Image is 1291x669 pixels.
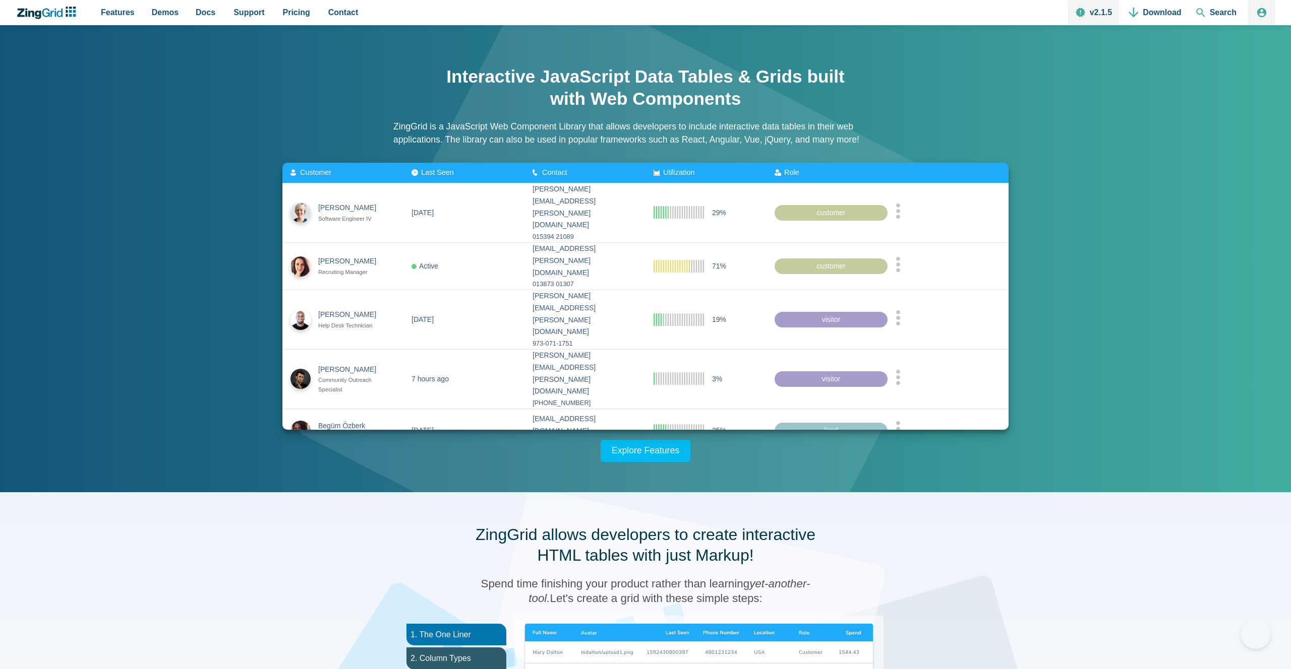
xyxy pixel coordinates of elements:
h3: Spend time finishing your product rather than learning Let's create a grid with these simple steps: [469,576,822,606]
div: customer [775,205,888,221]
div: 013873 01307 [533,279,637,290]
div: Software Engineer IV [318,214,385,224]
span: 3% [712,373,722,385]
div: [PERSON_NAME][EMAIL_ADDRESS][PERSON_NAME][DOMAIN_NAME] [533,290,637,338]
div: Recruiting Manager [318,267,385,277]
h2: ZingGrid allows developers to create interactive HTML tables with just Markup! [469,524,822,566]
div: [DATE] [412,425,434,437]
div: [PERSON_NAME] [318,363,385,375]
a: ZingChart Logo. Click to return to the homepage [16,7,81,19]
span: 25% [712,425,726,437]
div: Begüm Özberk [318,420,385,432]
div: [PERSON_NAME] [318,255,385,267]
div: [PERSON_NAME] [318,309,385,321]
a: Explore Features [601,440,690,462]
div: [PERSON_NAME] [318,202,385,214]
span: Role [784,168,799,176]
span: 29% [712,207,726,219]
span: Pricing [283,6,310,19]
div: lead [775,423,888,439]
div: [PERSON_NAME][EMAIL_ADDRESS][PERSON_NAME][DOMAIN_NAME] [533,183,637,231]
div: [PERSON_NAME][EMAIL_ADDRESS][PERSON_NAME][DOMAIN_NAME] [533,350,637,397]
div: [EMAIL_ADDRESS][PERSON_NAME][DOMAIN_NAME] [533,243,637,279]
div: 973-071-1751 [533,338,637,349]
div: 7 hours ago [412,373,449,385]
div: visitor [775,311,888,327]
div: customer [775,258,888,274]
span: yet-another-tool. [529,577,810,605]
div: Help Desk Technician [318,321,385,330]
span: Demos [152,6,179,19]
span: Contact [542,168,567,176]
div: visitor [775,371,888,387]
h1: Interactive JavaScript Data Tables & Grids built with Web Components [444,65,847,110]
div: Community Outreach Specialist [318,375,385,394]
span: Last Seen [421,168,454,176]
li: 1. The One Liner [406,624,506,645]
li: 2. Column Types [406,647,506,669]
span: 19% [712,313,726,325]
div: Active [412,260,438,272]
span: Customer [300,168,331,176]
span: 71% [712,260,726,272]
span: Features [101,6,135,19]
div: [DATE] [412,313,434,325]
div: [PHONE_NUMBER] [533,397,637,409]
span: Contact [328,6,359,19]
span: Docs [196,6,215,19]
div: [EMAIL_ADDRESS][DOMAIN_NAME] [533,413,637,437]
span: Utilization [663,168,694,176]
iframe: Toggle Customer Support [1241,619,1271,649]
p: ZingGrid is a JavaScript Web Component Library that allows developers to include interactive data... [393,120,898,147]
div: 015394 21089 [533,231,637,242]
span: Support [233,6,264,19]
div: [DATE] [412,207,434,219]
